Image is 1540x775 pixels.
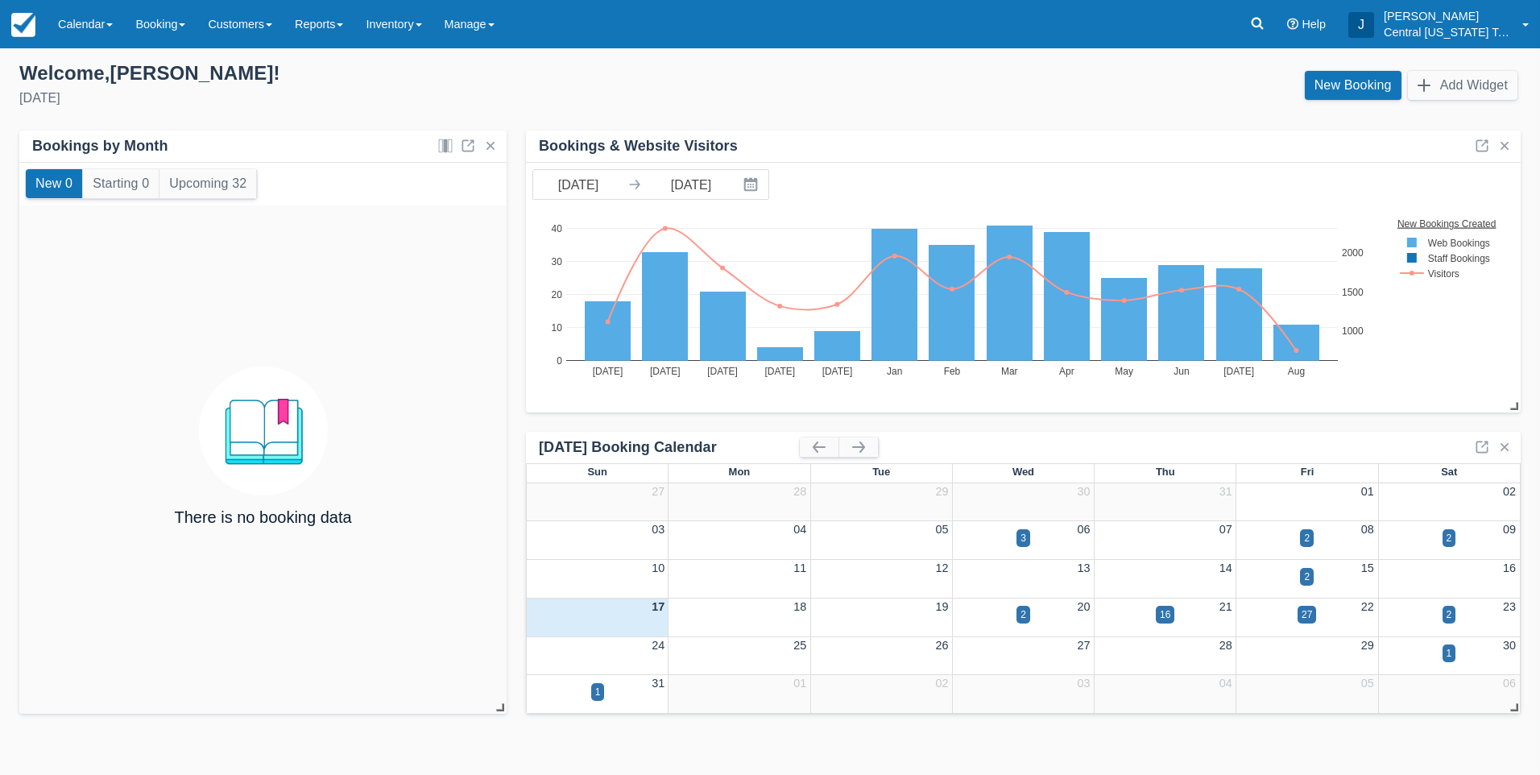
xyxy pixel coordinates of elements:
[652,485,664,498] a: 27
[1160,607,1170,622] div: 16
[19,61,757,85] div: Welcome , [PERSON_NAME] !
[1156,466,1175,478] span: Thu
[533,170,623,199] input: Start Date
[793,639,806,652] a: 25
[539,438,800,457] div: [DATE] Booking Calendar
[793,677,806,690] a: 01
[793,523,806,536] a: 04
[1302,607,1312,622] div: 27
[935,562,948,574] a: 12
[174,508,351,526] h4: There is no booking data
[1361,562,1374,574] a: 15
[652,600,664,613] a: 17
[1012,466,1034,478] span: Wed
[1503,485,1516,498] a: 02
[1304,570,1310,584] div: 2
[1503,639,1516,652] a: 30
[1305,71,1401,100] a: New Booking
[26,169,82,198] button: New 0
[1408,71,1517,100] button: Add Widget
[793,485,806,498] a: 28
[652,523,664,536] a: 03
[1078,600,1091,613] a: 20
[1078,677,1091,690] a: 03
[1302,18,1326,31] span: Help
[1219,677,1232,690] a: 04
[1503,562,1516,574] a: 16
[19,89,757,108] div: [DATE]
[1219,485,1232,498] a: 31
[646,170,736,199] input: End Date
[793,562,806,574] a: 11
[1441,466,1457,478] span: Sat
[652,562,664,574] a: 10
[199,367,328,495] img: booking.png
[1020,531,1026,545] div: 3
[935,600,948,613] a: 19
[1301,466,1314,478] span: Fri
[736,170,768,199] button: Interact with the calendar and add the check-in date for your trip.
[539,137,738,155] div: Bookings & Website Visitors
[1304,531,1310,545] div: 2
[587,466,606,478] span: Sun
[1503,677,1516,690] a: 06
[1287,19,1298,30] i: Help
[1219,523,1232,536] a: 07
[652,639,664,652] a: 24
[1384,24,1513,40] p: Central [US_STATE] Tours
[1078,485,1091,498] a: 30
[1361,485,1374,498] a: 01
[1361,677,1374,690] a: 05
[83,169,159,198] button: Starting 0
[1361,639,1374,652] a: 29
[1219,639,1232,652] a: 28
[1447,646,1452,661] div: 1
[1078,639,1091,652] a: 27
[595,685,601,699] div: 1
[32,137,168,155] div: Bookings by Month
[1078,523,1091,536] a: 06
[729,466,751,478] span: Mon
[11,13,35,37] img: checkfront-main-nav-mini-logo.png
[652,677,664,690] a: 31
[1399,218,1498,229] text: New Bookings Created
[1020,607,1026,622] div: 2
[1447,531,1452,545] div: 2
[1361,523,1374,536] a: 08
[935,639,948,652] a: 26
[935,485,948,498] a: 29
[793,600,806,613] a: 18
[935,677,948,690] a: 02
[872,466,890,478] span: Tue
[1348,12,1374,38] div: J
[1447,607,1452,622] div: 2
[1078,562,1091,574] a: 13
[1384,8,1513,24] p: [PERSON_NAME]
[1503,600,1516,613] a: 23
[1219,562,1232,574] a: 14
[935,523,948,536] a: 05
[1361,600,1374,613] a: 22
[159,169,256,198] button: Upcoming 32
[1503,523,1516,536] a: 09
[1219,600,1232,613] a: 21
